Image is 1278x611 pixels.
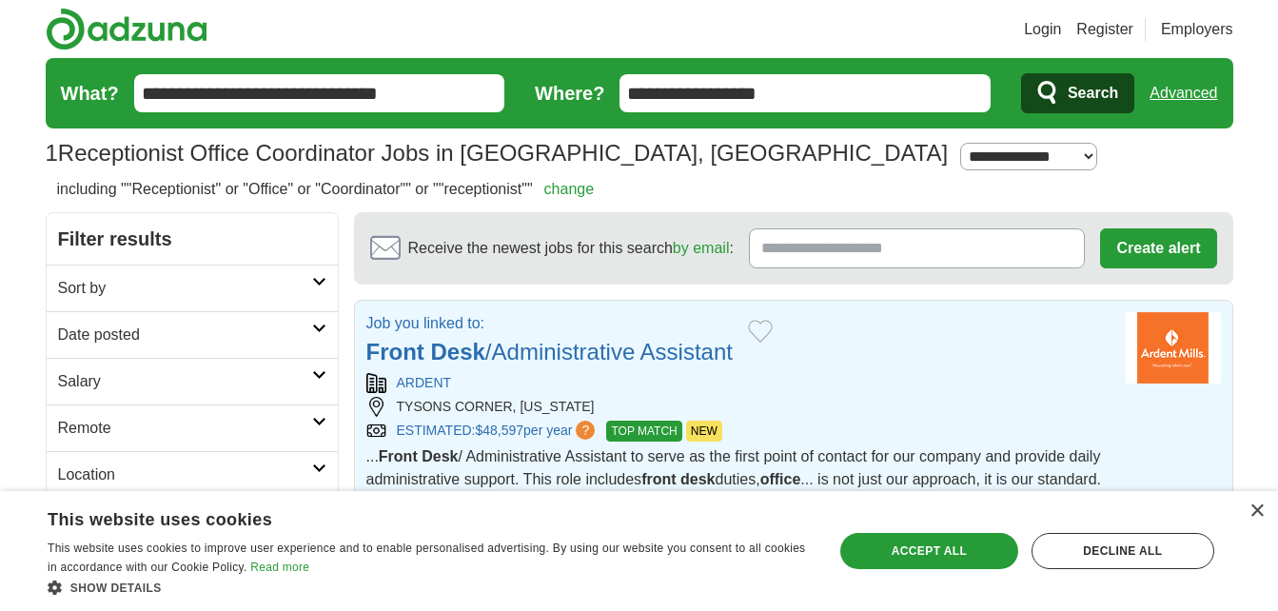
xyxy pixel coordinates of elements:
strong: Front [379,448,418,464]
h2: including ""Receptionist" or "Office" or "Coordinator"" or ""receptionist"" [57,178,595,201]
label: Where? [535,79,604,108]
button: Search [1021,73,1134,113]
label: What? [61,79,119,108]
a: Remote [47,404,338,451]
span: $48,597 [475,423,523,438]
a: ARDENT [397,375,452,390]
a: Location [47,451,338,498]
strong: Desk [422,448,458,464]
span: This website uses cookies to improve user experience and to enable personalised advertising. By u... [48,542,805,574]
button: Create alert [1100,228,1216,268]
h2: Salary [58,370,312,393]
span: NEW [686,421,722,442]
button: Add to favorite jobs [748,320,773,343]
h2: Filter results [47,213,338,265]
a: Employers [1161,18,1233,41]
img: Adzuna logo [46,8,207,50]
a: by email [673,240,730,256]
span: TOP MATCH [606,421,681,442]
a: Date posted [47,311,338,358]
span: 1 [46,136,58,170]
strong: Desk [430,339,484,365]
img: Ardent Mills logo [1126,312,1221,384]
strong: front [641,471,676,487]
div: This website uses cookies [48,503,762,531]
a: Register [1076,18,1133,41]
a: change [544,181,595,197]
a: Front Desk/Administrative Assistant [366,339,733,365]
div: Close [1249,504,1264,519]
span: Show details [70,581,162,595]
div: TYSONS CORNER, [US_STATE] [366,397,1111,417]
h2: Remote [58,417,312,440]
a: Read more, opens a new window [250,561,309,574]
strong: desk [680,471,715,487]
a: ESTIMATED:$48,597per year? [397,421,600,442]
div: Decline all [1032,533,1214,569]
div: Show details [48,578,810,597]
a: Advanced [1150,74,1217,112]
h2: Date posted [58,324,312,346]
h1: Receptionist Office Coordinator Jobs in [GEOGRAPHIC_DATA], [GEOGRAPHIC_DATA] [46,140,949,166]
div: Accept all [840,533,1018,569]
span: Receive the newest jobs for this search : [408,237,734,260]
a: Sort by [47,265,338,311]
strong: Front [366,339,424,365]
span: ? [576,421,595,440]
span: ... / Administrative Assistant to serve as the first point of contact for our company and provide... [366,448,1102,533]
h2: Location [58,463,312,486]
h2: Sort by [58,277,312,300]
a: Login [1024,18,1061,41]
a: Salary [47,358,338,404]
span: Search [1068,74,1118,112]
p: Job you linked to: [366,312,733,335]
strong: office [760,471,801,487]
